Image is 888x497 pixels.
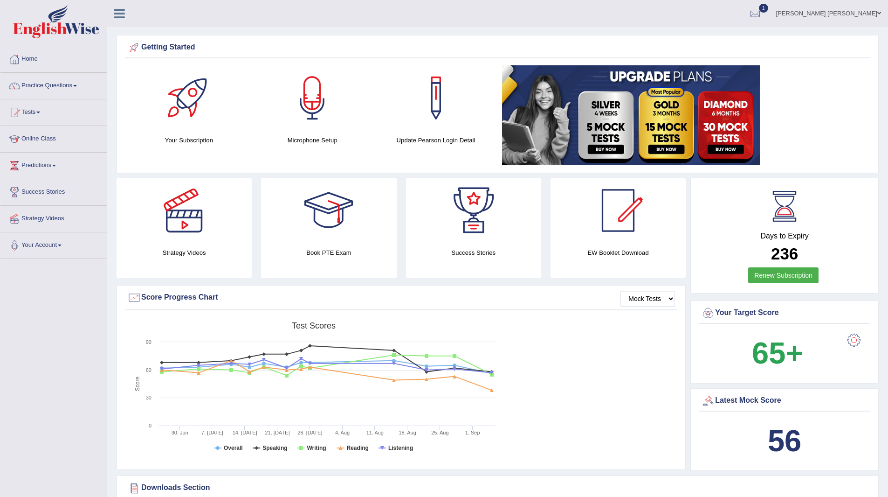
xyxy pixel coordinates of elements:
b: 65+ [752,336,803,370]
a: Your Account [0,232,107,256]
b: 236 [771,245,798,263]
tspan: 4. Aug [335,430,350,435]
h4: Your Subscription [132,135,246,145]
div: Latest Mock Score [701,394,868,408]
tspan: Score [134,377,141,392]
a: Home [0,46,107,70]
div: Getting Started [127,41,868,55]
text: 90 [146,339,151,345]
text: 30 [146,395,151,400]
tspan: Reading [347,445,369,451]
text: 0 [149,423,151,428]
a: Predictions [0,153,107,176]
tspan: Test scores [292,321,336,330]
tspan: 1. Sep [465,430,480,435]
tspan: 28. [DATE] [297,430,322,435]
h4: Success Stories [406,248,541,258]
tspan: 7. [DATE] [201,430,223,435]
tspan: 11. Aug [366,430,384,435]
tspan: 21. [DATE] [265,430,290,435]
tspan: Listening [388,445,413,451]
tspan: 25. Aug [431,430,448,435]
a: Renew Subscription [748,267,819,283]
tspan: Overall [224,445,243,451]
a: Online Class [0,126,107,149]
h4: Days to Expiry [701,232,868,240]
b: 56 [768,424,801,458]
tspan: 14. [DATE] [233,430,257,435]
span: 1 [759,4,768,13]
div: Score Progress Chart [127,291,675,305]
div: Your Target Score [701,306,868,320]
tspan: 18. Aug [399,430,416,435]
a: Strategy Videos [0,206,107,229]
tspan: Speaking [262,445,287,451]
a: Practice Questions [0,73,107,96]
h4: Microphone Setup [255,135,370,145]
h4: EW Booklet Download [551,248,686,258]
h4: Update Pearson Login Detail [379,135,493,145]
h4: Strategy Videos [117,248,252,258]
tspan: 30. Jun [172,430,188,435]
a: Tests [0,99,107,123]
img: small5.jpg [502,65,760,165]
text: 60 [146,367,151,373]
a: Success Stories [0,179,107,203]
tspan: Writing [307,445,326,451]
div: Downloads Section [127,481,868,495]
h4: Book PTE Exam [261,248,396,258]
